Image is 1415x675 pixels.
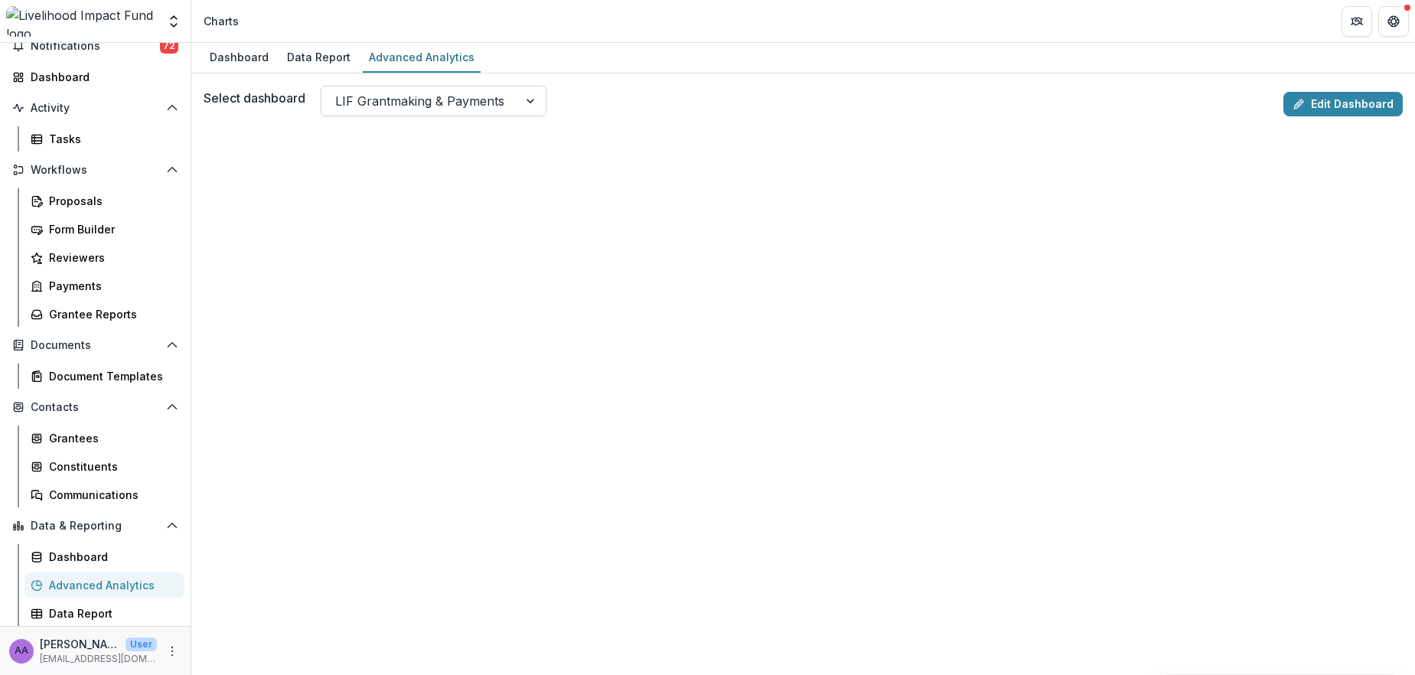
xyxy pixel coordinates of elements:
[24,188,184,214] a: Proposals
[49,306,172,322] div: Grantee Reports
[49,487,172,503] div: Communications
[31,520,160,533] span: Data & Reporting
[31,339,160,352] span: Documents
[49,430,172,446] div: Grantees
[281,46,357,68] div: Data Report
[1378,6,1409,37] button: Get Help
[24,544,184,569] a: Dashboard
[24,302,184,327] a: Grantee Reports
[1283,92,1403,116] a: Edit Dashboard
[49,221,172,237] div: Form Builder
[40,636,119,652] p: [PERSON_NAME]
[24,217,184,242] a: Form Builder
[15,646,28,656] div: Aude Anquetil
[24,126,184,152] a: Tasks
[6,158,184,182] button: Open Workflows
[363,46,481,68] div: Advanced Analytics
[40,652,157,666] p: [EMAIL_ADDRESS][DOMAIN_NAME]
[204,89,305,107] label: Select dashboard
[31,102,160,115] span: Activity
[24,482,184,507] a: Communications
[24,245,184,270] a: Reviewers
[6,6,157,37] img: Livelihood Impact Fund logo
[49,278,172,294] div: Payments
[281,43,357,73] a: Data Report
[197,10,245,32] nav: breadcrumb
[6,64,184,90] a: Dashboard
[204,13,239,29] div: Charts
[163,6,184,37] button: Open entity switcher
[24,426,184,451] a: Grantees
[49,193,172,209] div: Proposals
[204,46,275,68] div: Dashboard
[6,514,184,538] button: Open Data & Reporting
[24,572,184,598] a: Advanced Analytics
[24,601,184,626] a: Data Report
[24,273,184,298] a: Payments
[163,642,181,660] button: More
[49,549,172,565] div: Dashboard
[6,96,184,120] button: Open Activity
[49,605,172,621] div: Data Report
[6,395,184,419] button: Open Contacts
[31,164,160,177] span: Workflows
[6,34,184,58] button: Notifications72
[160,38,178,54] span: 72
[31,401,160,414] span: Contacts
[49,131,172,147] div: Tasks
[31,69,172,85] div: Dashboard
[24,454,184,479] a: Constituents
[6,333,184,357] button: Open Documents
[31,40,160,53] span: Notifications
[49,368,172,384] div: Document Templates
[126,637,157,651] p: User
[363,43,481,73] a: Advanced Analytics
[49,577,172,593] div: Advanced Analytics
[49,458,172,474] div: Constituents
[1342,6,1372,37] button: Partners
[204,43,275,73] a: Dashboard
[49,249,172,266] div: Reviewers
[24,364,184,389] a: Document Templates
